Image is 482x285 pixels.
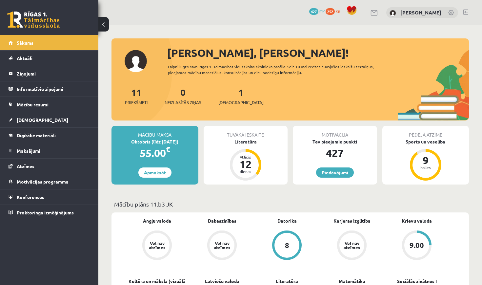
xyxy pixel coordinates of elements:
div: Pēdējā atzīme [382,126,469,138]
a: Atzīmes [9,159,90,174]
div: 9.00 [410,242,424,249]
span: xp [336,8,340,13]
a: 427 mP [309,8,325,13]
a: 11Priekšmeti [125,86,148,106]
div: Motivācija [293,126,377,138]
div: [PERSON_NAME], [PERSON_NAME]! [167,45,469,61]
a: Informatīvie ziņojumi [9,81,90,97]
span: 252 [326,8,335,15]
a: 252 xp [326,8,343,13]
a: Vēl nav atzīmes [319,230,384,261]
span: Mācību resursi [17,101,49,107]
span: mP [319,8,325,13]
span: Motivācijas programma [17,179,69,185]
span: [DEMOGRAPHIC_DATA] [218,99,264,106]
div: Mācību maksa [111,126,198,138]
a: Vēl nav atzīmes [125,230,190,261]
div: Sports un veselība [382,138,469,145]
a: Piedāvājumi [316,167,354,178]
div: Laipni lūgts savā Rīgas 1. Tālmācības vidusskolas skolnieka profilā. Šeit Tu vari redzēt tuvojošo... [168,64,382,76]
a: 0Neizlasītās ziņas [165,86,201,106]
span: € [166,144,170,154]
a: 9.00 [384,230,449,261]
div: Literatūra [204,138,288,145]
a: Ziņojumi [9,66,90,81]
span: Priekšmeti [125,99,148,106]
div: Tev pieejamie punkti [293,138,377,145]
a: [PERSON_NAME] [400,9,441,16]
div: Oktobris (līdz [DATE]) [111,138,198,145]
a: Maksājumi [9,143,90,158]
a: Proktoringa izmēģinājums [9,205,90,220]
a: Aktuāli [9,51,90,66]
a: Konferences [9,189,90,205]
p: Mācību plāns 11.b3 JK [114,200,466,208]
span: Konferences [17,194,44,200]
a: Mācību resursi [9,97,90,112]
span: [DEMOGRAPHIC_DATA] [17,117,68,123]
div: Tuvākā ieskaite [204,126,288,138]
div: 12 [236,159,255,169]
div: Atlicis [236,155,255,159]
div: balles [416,165,435,169]
div: Vēl nav atzīmes [343,241,361,250]
a: 1[DEMOGRAPHIC_DATA] [218,86,264,106]
span: Sākums [17,40,33,46]
legend: Informatīvie ziņojumi [17,81,90,97]
span: Aktuāli [17,55,32,61]
a: Angļu valoda [143,217,171,224]
a: Rīgas 1. Tālmācības vidusskola [7,11,60,28]
a: Matemātika [339,278,365,285]
div: Vēl nav atzīmes [213,241,231,250]
div: dienas [236,169,255,173]
div: 9 [416,155,435,165]
a: Latviešu valoda [205,278,239,285]
a: [DEMOGRAPHIC_DATA] [9,112,90,127]
a: Sociālās zinātnes I [397,278,437,285]
legend: Ziņojumi [17,66,90,81]
div: 8 [285,242,289,249]
a: Sports un veselība 9 balles [382,138,469,182]
span: Neizlasītās ziņas [165,99,201,106]
a: Krievu valoda [402,217,432,224]
a: 8 [254,230,319,261]
div: 55.00 [111,145,198,161]
a: Digitālie materiāli [9,128,90,143]
span: 427 [309,8,318,15]
a: Sākums [9,35,90,50]
img: Nikola Zemzare [390,10,396,16]
a: Vēl nav atzīmes [190,230,254,261]
span: Digitālie materiāli [17,132,56,138]
span: Atzīmes [17,163,34,169]
div: 427 [293,145,377,161]
a: Karjeras izglītība [333,217,371,224]
a: Datorika [277,217,297,224]
a: Dabaszinības [208,217,236,224]
legend: Maksājumi [17,143,90,158]
a: Literatūra [276,278,298,285]
div: Vēl nav atzīmes [148,241,166,250]
span: Proktoringa izmēģinājums [17,209,74,215]
a: Motivācijas programma [9,174,90,189]
a: Apmaksāt [138,167,171,178]
a: Literatūra Atlicis 12 dienas [204,138,288,182]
